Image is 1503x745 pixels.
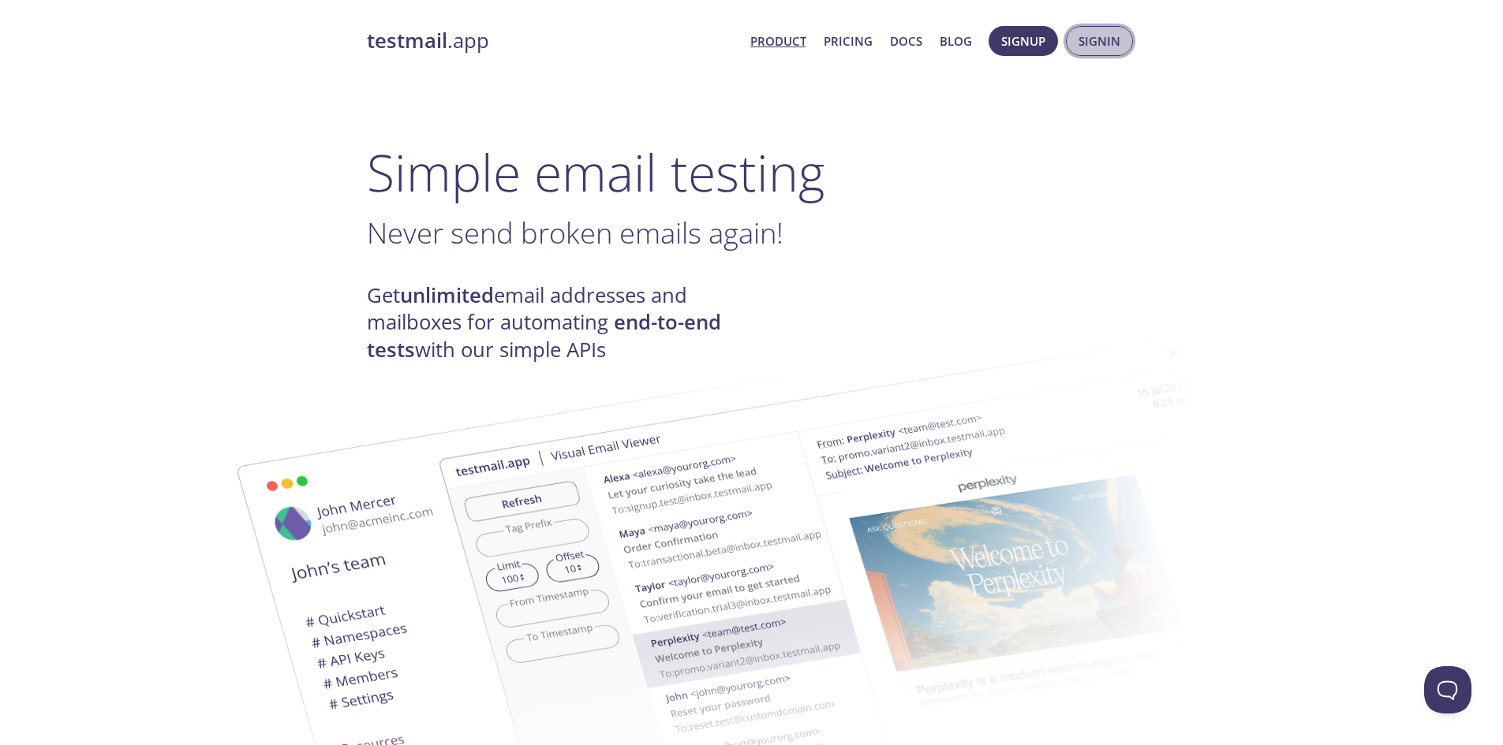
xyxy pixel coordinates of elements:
span: Never send broken emails again! [367,213,783,252]
strong: unlimited [400,281,494,309]
a: testmail.app [367,28,738,54]
button: Signin [1066,26,1133,56]
iframe: Help Scout Beacon - Open [1424,666,1471,713]
h4: Get email addresses and mailboxes for automating with our simple APIs [367,282,752,363]
span: Signup [1001,31,1045,51]
strong: testmail [367,27,447,54]
strong: end-to-end tests [367,308,721,363]
a: Pricing [824,31,873,51]
h1: Simple email testing [367,142,1137,203]
a: Docs [890,31,922,51]
a: Blog [940,31,972,51]
a: Product [750,31,806,51]
span: Signin [1079,31,1120,51]
button: Signup [989,26,1058,56]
